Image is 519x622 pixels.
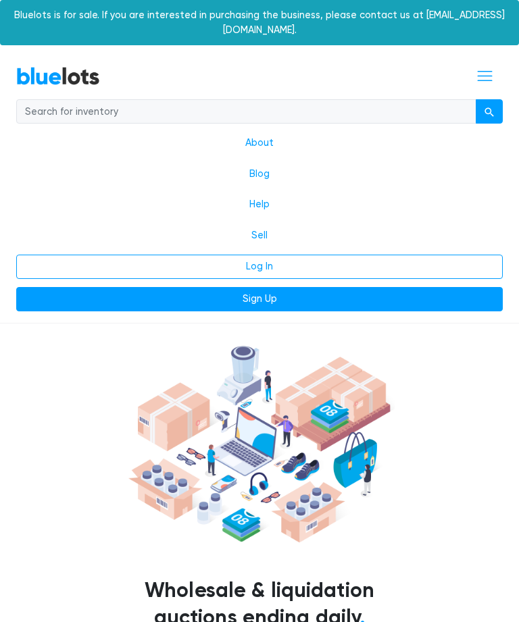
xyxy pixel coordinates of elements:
[16,159,503,190] a: Blog
[16,189,503,220] a: Help
[16,128,503,159] a: About
[16,255,503,279] a: Log In
[16,220,503,251] a: Sell
[467,63,503,88] button: Toggle navigation
[16,66,100,86] a: BlueLots
[16,99,476,124] input: Search for inventory
[124,340,395,548] img: hero-ee84e7d0318cb26816c560f6b4441b76977f77a177738b4e94f68c95b2b83dbb.png
[16,287,503,311] a: Sign Up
